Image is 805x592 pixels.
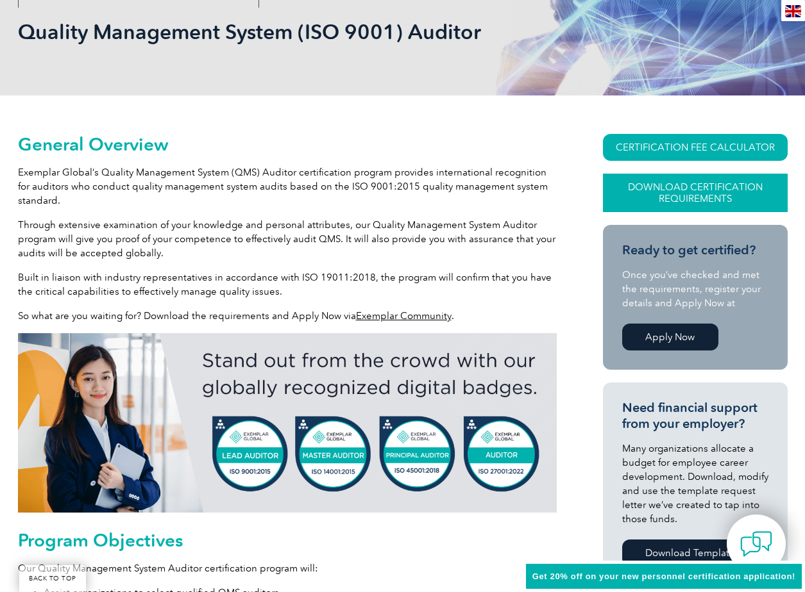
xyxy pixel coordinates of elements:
p: Through extensive examination of your knowledge and personal attributes, our Quality Management S... [18,218,557,260]
p: So what are you waiting for? Download the requirements and Apply Now via . [18,309,557,323]
h2: General Overview [18,134,557,154]
p: Our Quality Management System Auditor certification program will: [18,561,557,575]
a: BACK TO TOP [19,565,86,592]
p: Once you’ve checked and met the requirements, register your details and Apply Now at [622,268,768,310]
a: Exemplar Community [356,310,452,322]
p: Many organizations allocate a budget for employee career development. Download, modify and use th... [622,441,768,526]
img: contact-chat.png [740,528,772,560]
a: CERTIFICATION FEE CALCULATOR [603,134,788,161]
h1: Quality Management System (ISO 9001) Auditor [18,19,511,44]
img: en [785,5,801,17]
img: badges [18,333,557,513]
h3: Ready to get certified? [622,242,768,258]
a: Apply Now [622,324,718,350]
span: Get 20% off on your new personnel certification application! [532,571,795,581]
a: Download Certification Requirements [603,174,788,212]
h3: Need financial support from your employer? [622,400,768,432]
p: Exemplar Global’s Quality Management System (QMS) Auditor certification program provides internat... [18,165,557,208]
h2: Program Objectives [18,530,557,550]
p: Built in liaison with industry representatives in accordance with ISO 19011:2018, the program wil... [18,270,557,299]
a: Download Template [622,539,759,566]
